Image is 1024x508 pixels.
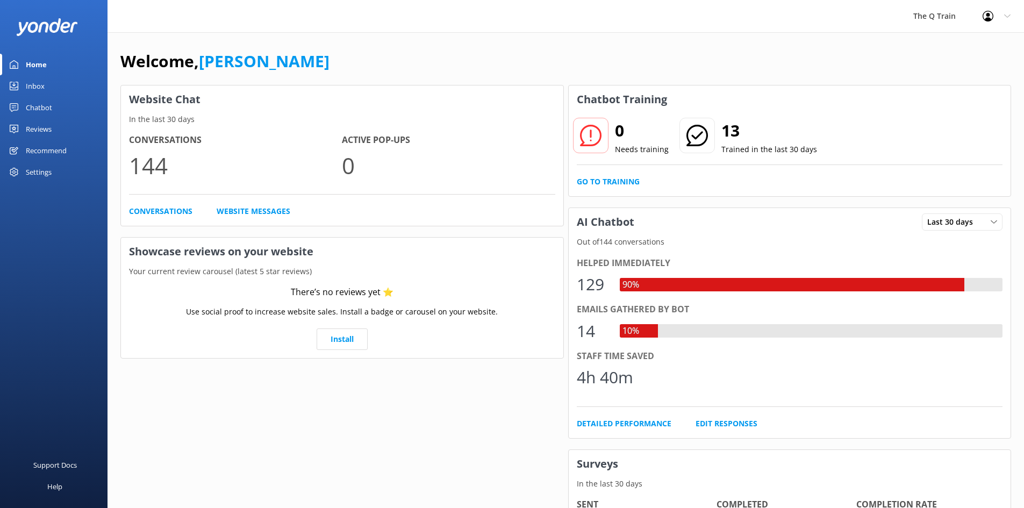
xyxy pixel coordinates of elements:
div: 90% [620,278,642,292]
p: Out of 144 conversations [569,236,1011,248]
h4: Active Pop-ups [342,133,555,147]
div: 14 [577,318,609,344]
p: In the last 30 days [569,478,1011,490]
div: Settings [26,161,52,183]
p: In the last 30 days [121,113,563,125]
div: Inbox [26,75,45,97]
a: Website Messages [217,205,290,217]
div: Chatbot [26,97,52,118]
div: 129 [577,271,609,297]
div: Home [26,54,47,75]
p: Needs training [615,144,669,155]
a: [PERSON_NAME] [199,50,330,72]
h3: Website Chat [121,85,563,113]
p: Your current review carousel (latest 5 star reviews) [121,266,563,277]
div: There’s no reviews yet ⭐ [291,285,393,299]
div: Help [47,476,62,497]
a: Conversations [129,205,192,217]
div: Support Docs [33,454,77,476]
h3: Showcase reviews on your website [121,238,563,266]
div: Helped immediately [577,256,1003,270]
div: Reviews [26,118,52,140]
a: Detailed Performance [577,418,671,430]
p: Use social proof to increase website sales. Install a badge or carousel on your website. [186,306,498,318]
p: 144 [129,147,342,183]
h3: AI Chatbot [569,208,642,236]
div: 10% [620,324,642,338]
h2: 13 [721,118,817,144]
a: Go to Training [577,176,640,188]
span: Last 30 days [927,216,979,228]
h3: Surveys [569,450,1011,478]
p: Trained in the last 30 days [721,144,817,155]
a: Edit Responses [696,418,757,430]
img: yonder-white-logo.png [16,18,78,36]
p: 0 [342,147,555,183]
h4: Conversations [129,133,342,147]
div: Staff time saved [577,349,1003,363]
h2: 0 [615,118,669,144]
div: Emails gathered by bot [577,303,1003,317]
a: Install [317,328,368,350]
div: 4h 40m [577,364,633,390]
h3: Chatbot Training [569,85,675,113]
div: Recommend [26,140,67,161]
h1: Welcome, [120,48,330,74]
